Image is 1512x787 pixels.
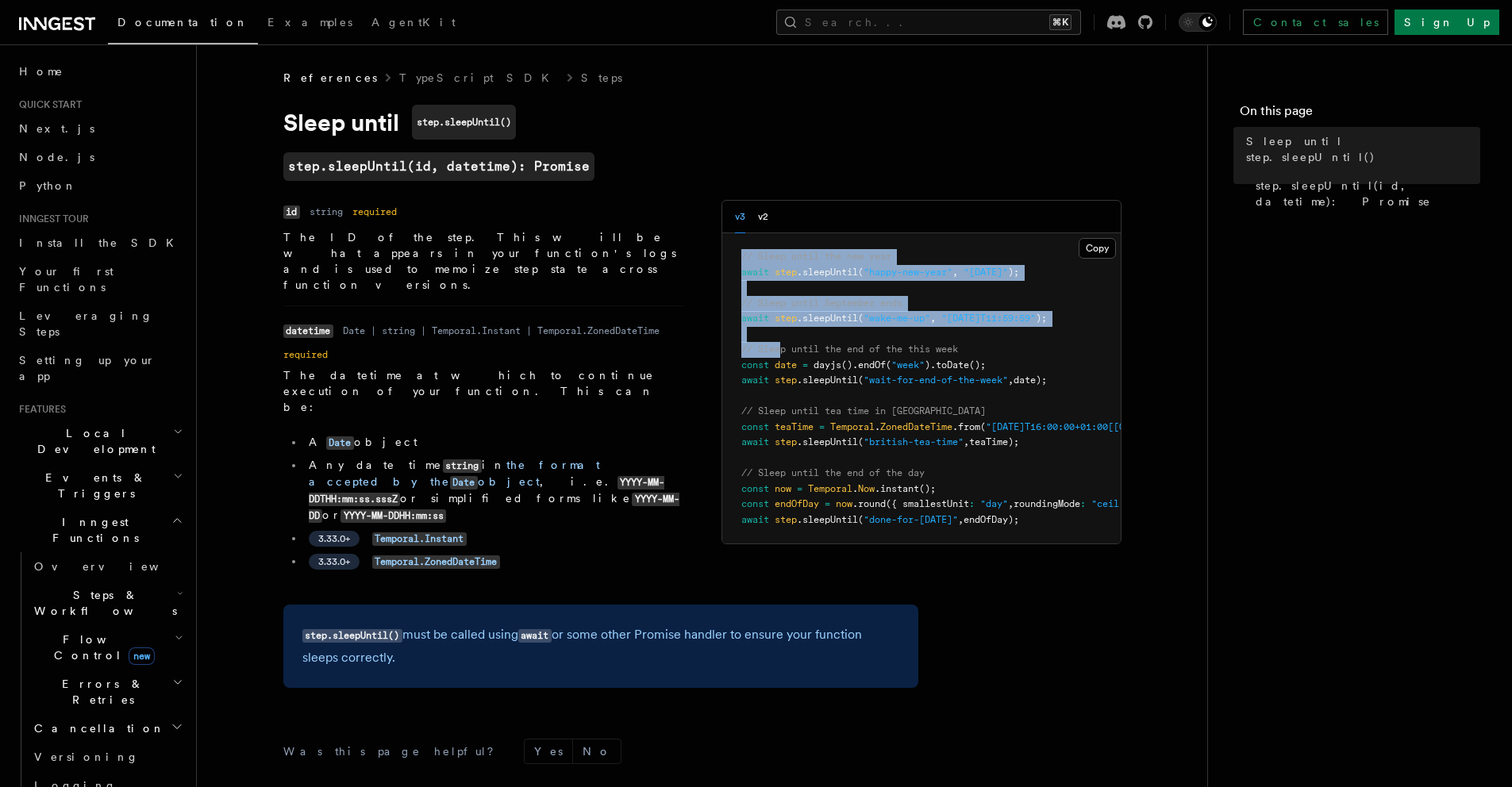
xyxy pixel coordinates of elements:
span: "british-tea-time" [864,436,964,447]
span: Leveraging Steps [19,309,153,338]
dd: Date | string | Temporal.Instant | Temporal.ZonedDateTime [343,324,660,337]
a: Sleep until step.sleepUntil() [1240,127,1480,171]
span: const [741,498,769,509]
span: "happy-new-year" [864,267,952,278]
a: AgentKit [362,5,465,43]
span: "ceil" [1091,498,1125,509]
li: A object [304,434,683,451]
span: : [1080,498,1086,509]
button: Steps & Workflows [28,581,187,625]
span: step [775,514,797,525]
span: Setting up your app [19,354,156,382]
button: Cancellation [28,714,187,743]
span: .endOf [852,359,886,370]
code: step.sleepUntil() [412,105,516,140]
code: datetime [283,324,333,338]
span: Steps & Workflows [28,587,177,619]
span: const [741,421,769,432]
span: Next.js [19,122,94,135]
span: : [969,498,975,509]
span: Overview [34,560,198,573]
span: teaTime [775,421,814,432]
span: "week" [891,359,925,370]
dd: required [352,205,397,218]
span: // Sleep until the end of the this week [741,344,958,355]
span: , [930,313,936,324]
span: // Sleep until the end of the day [741,467,925,478]
span: Sleep until step.sleepUntil() [1246,133,1480,165]
span: Your first Functions [19,265,113,294]
span: Documentation [117,16,248,29]
dd: string [310,205,343,218]
span: .instant [875,483,919,494]
span: date); [1014,374,1047,386]
span: .sleepUntil [797,313,858,324]
a: Your first Functions [13,257,187,301]
span: .sleepUntil [797,374,858,386]
span: endOfDay [775,498,819,509]
span: Temporal [830,421,875,432]
span: ) [925,359,930,370]
code: await [518,629,552,643]
a: TypeScript SDK [399,70,559,86]
span: ); [1036,313,1047,324]
span: endOfDay); [964,514,1019,525]
span: await [741,267,769,278]
span: ); [1008,267,1019,278]
span: Features [13,403,66,416]
span: , [1008,498,1014,509]
a: Home [13,57,187,86]
span: Inngest tour [13,213,89,225]
code: Date [326,436,354,450]
span: new [129,647,155,665]
code: Temporal.ZonedDateTime [372,555,500,569]
span: step [775,436,797,447]
a: Overview [28,552,187,581]
span: Inngest Functions [13,514,171,546]
span: roundingMode [1014,498,1080,509]
a: Steps [581,70,622,86]
span: , [952,267,958,278]
span: Errors & Retries [28,676,172,708]
span: Now [858,483,875,494]
button: Yes [525,739,572,763]
span: (); [969,359,986,370]
span: 3.33.0+ [318,532,350,545]
a: Examples [258,5,362,43]
a: Temporal.Instant [372,532,467,544]
button: No [573,739,621,763]
span: ( [858,374,864,386]
span: Temporal [808,483,852,494]
span: Versioning [34,751,139,763]
a: Documentation [108,5,258,44]
span: await [741,374,769,386]
span: Flow Control [28,632,175,663]
a: Setting up your app [13,346,187,390]
span: Cancellation [28,720,165,736]
span: .sleepUntil [797,436,858,447]
span: , [1008,374,1014,386]
span: const [741,359,769,370]
span: dayjs [814,359,841,370]
span: "[DATE]" [964,267,1008,278]
span: const [741,483,769,494]
p: must be called using or some other Promise handler to ensure your function sleeps correctly. [302,624,899,669]
p: The ID of the step. This will be what appears in your function's logs and is used to memoize step... [283,229,683,293]
code: step.sleepUntil() [302,629,402,643]
span: , [958,514,964,525]
a: step.sleepUntil(id, datetime): Promise [1249,171,1480,216]
span: (); [919,483,936,494]
span: .round [852,498,886,509]
span: 3.33.0+ [318,555,350,568]
code: YYYY-MM-DDTHH:mm:ss.sssZ [309,476,665,506]
span: = [825,498,830,509]
span: .from [952,421,980,432]
span: ( [858,436,864,447]
span: ( [858,514,864,525]
span: step [775,374,797,386]
code: step.sleepUntil(id, datetime): Promise [283,152,594,181]
span: Examples [267,16,352,29]
h4: On this page [1240,102,1480,127]
button: Errors & Retries [28,670,187,714]
span: = [819,421,825,432]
